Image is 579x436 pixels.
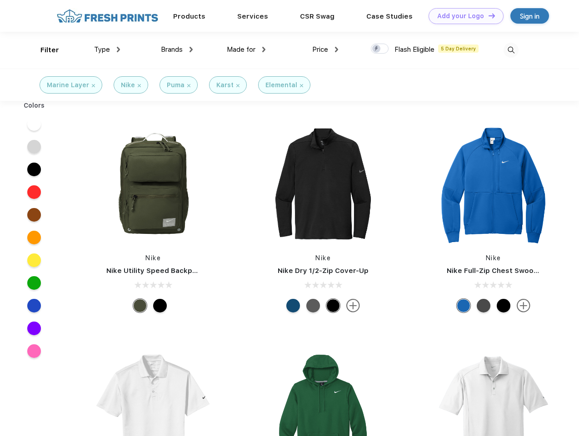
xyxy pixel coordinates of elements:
[40,45,59,55] div: Filter
[173,12,205,20] a: Products
[161,45,183,54] span: Brands
[306,299,320,312] div: Black Heather
[346,299,360,312] img: more.svg
[278,267,369,275] a: Nike Dry 1/2-Zip Cover-Up
[300,12,334,20] a: CSR Swag
[517,299,530,312] img: more.svg
[315,254,331,262] a: Nike
[190,47,193,52] img: dropdown.png
[335,47,338,52] img: dropdown.png
[489,13,495,18] img: DT
[145,254,161,262] a: Nike
[433,124,554,244] img: func=resize&h=266
[437,12,484,20] div: Add your Logo
[117,47,120,52] img: dropdown.png
[17,101,52,110] div: Colors
[216,80,234,90] div: Karst
[167,80,185,90] div: Puma
[326,299,340,312] div: Black
[47,80,89,90] div: Marine Layer
[106,267,205,275] a: Nike Utility Speed Backpack
[237,12,268,20] a: Services
[262,47,265,52] img: dropdown.png
[94,45,110,54] span: Type
[497,299,510,312] div: Black
[265,80,297,90] div: Elemental
[477,299,490,312] div: Anthracite
[187,84,190,87] img: filter_cancel.svg
[312,45,328,54] span: Price
[121,80,135,90] div: Nike
[438,45,479,53] span: 5 Day Delivery
[510,8,549,24] a: Sign in
[447,267,568,275] a: Nike Full-Zip Chest Swoosh Jacket
[486,254,501,262] a: Nike
[300,84,303,87] img: filter_cancel.svg
[227,45,255,54] span: Made for
[93,124,214,244] img: func=resize&h=266
[138,84,141,87] img: filter_cancel.svg
[133,299,147,312] div: Cargo Khaki
[457,299,470,312] div: Royal
[286,299,300,312] div: Gym Blue
[394,45,434,54] span: Flash Eligible
[520,11,539,21] div: Sign in
[92,84,95,87] img: filter_cancel.svg
[504,43,519,58] img: desktop_search.svg
[54,8,161,24] img: fo%20logo%202.webp
[263,124,384,244] img: func=resize&h=266
[153,299,167,312] div: Black
[236,84,240,87] img: filter_cancel.svg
